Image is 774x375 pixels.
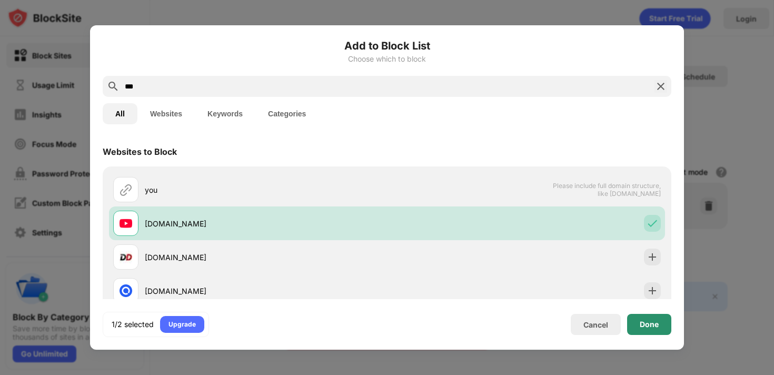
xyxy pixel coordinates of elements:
img: favicons [120,251,132,263]
div: Upgrade [168,319,196,330]
div: you [145,184,387,195]
img: favicons [120,284,132,297]
div: Choose which to block [103,55,671,63]
img: search-close [654,80,667,93]
div: [DOMAIN_NAME] [145,285,387,297]
button: All [103,103,137,124]
div: [DOMAIN_NAME] [145,252,387,263]
div: [DOMAIN_NAME] [145,218,387,229]
img: url.svg [120,183,132,196]
button: Keywords [195,103,255,124]
img: search.svg [107,80,120,93]
button: Categories [255,103,319,124]
span: Please include full domain structure, like [DOMAIN_NAME] [552,182,661,198]
h6: Add to Block List [103,38,671,54]
div: Cancel [583,320,608,329]
button: Websites [137,103,195,124]
img: favicons [120,217,132,230]
div: Websites to Block [103,146,177,157]
div: Done [640,320,659,329]
div: 1/2 selected [112,319,154,330]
